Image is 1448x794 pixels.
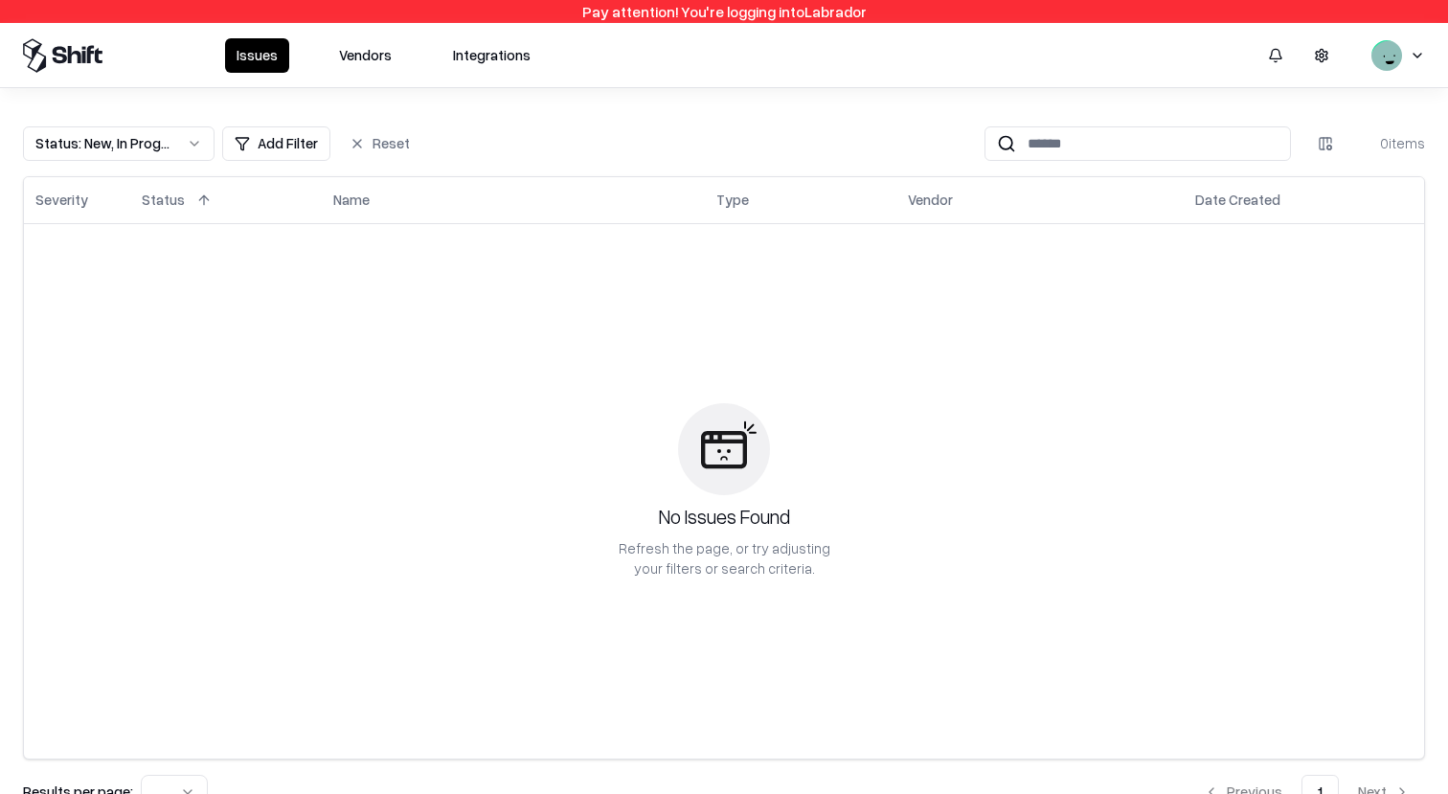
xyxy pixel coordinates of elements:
[716,190,749,210] div: Type
[328,38,403,73] button: Vendors
[617,538,831,578] div: Refresh the page, or try adjusting your filters or search criteria.
[333,190,370,210] div: Name
[659,503,790,531] div: No Issues Found
[142,190,185,210] div: Status
[35,190,88,210] div: Severity
[441,38,542,73] button: Integrations
[908,190,953,210] div: Vendor
[225,38,289,73] button: Issues
[35,133,171,153] div: Status : New, In Progress
[222,126,330,161] button: Add Filter
[1348,133,1425,153] div: 0 items
[338,126,421,161] button: Reset
[1195,190,1280,210] div: Date Created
